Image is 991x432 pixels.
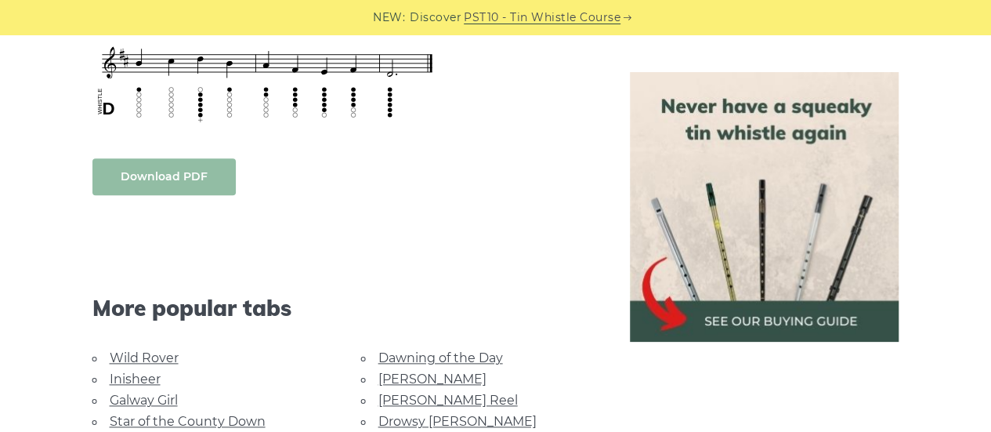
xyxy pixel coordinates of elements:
img: tin whistle buying guide [630,72,899,342]
a: PST10 - Tin Whistle Course [464,9,620,27]
a: Dawning of the Day [378,350,503,365]
a: [PERSON_NAME] Reel [378,393,518,408]
a: Star of the County Down [110,414,266,429]
a: Download PDF [92,158,236,195]
span: More popular tabs [92,295,592,321]
a: [PERSON_NAME] [378,372,486,387]
a: Inisheer [110,372,161,387]
a: Galway Girl [110,393,178,408]
span: Discover [410,9,461,27]
span: NEW: [373,9,405,27]
a: Wild Rover [110,350,179,365]
a: Drowsy [PERSON_NAME] [378,414,537,429]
